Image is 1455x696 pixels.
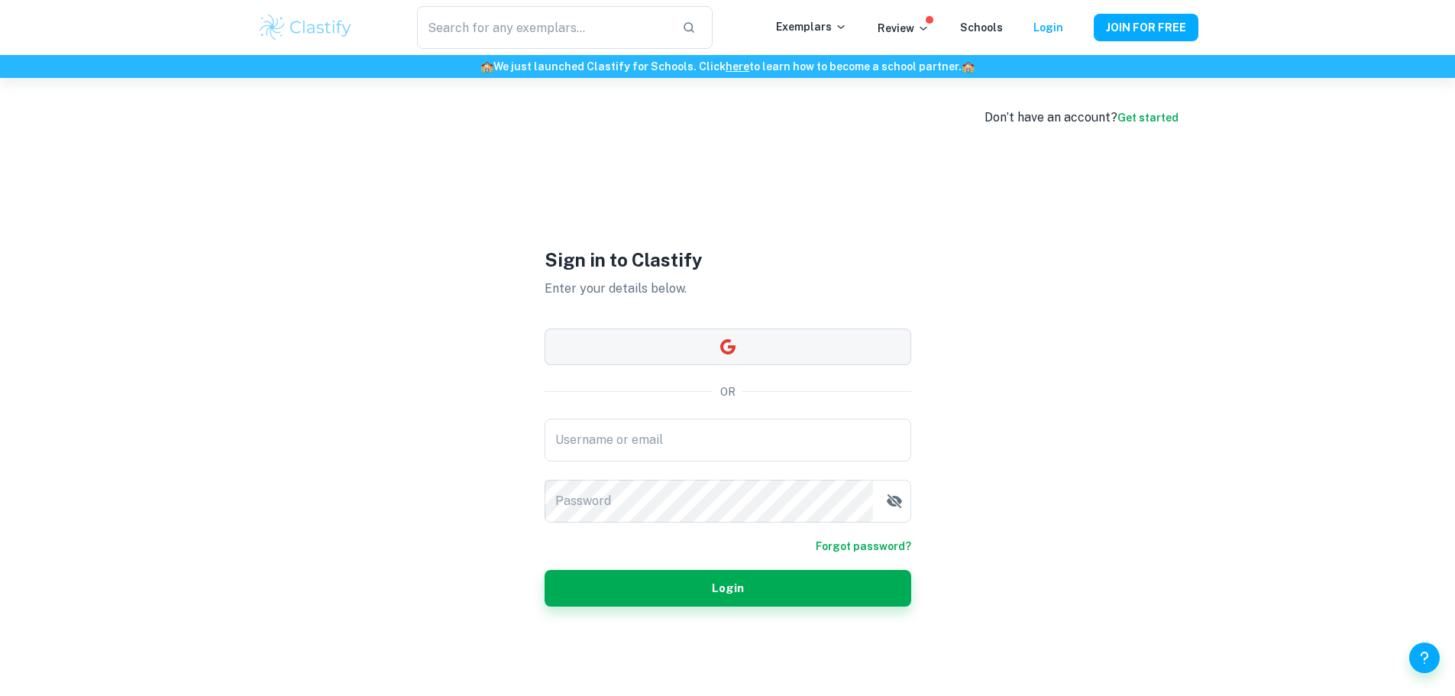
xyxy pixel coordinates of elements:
img: Clastify logo [257,12,354,43]
button: Login [545,570,911,607]
a: Login [1033,21,1063,34]
div: Don’t have an account? [985,108,1179,127]
a: Get started [1117,112,1179,124]
h6: We just launched Clastify for Schools. Click to learn how to become a school partner. [3,58,1452,75]
button: Help and Feedback [1409,643,1440,673]
p: Review [878,20,930,37]
input: Search for any exemplars... [417,6,669,49]
a: Forgot password? [816,538,911,555]
p: Enter your details below. [545,280,911,298]
span: 🏫 [962,60,975,73]
h1: Sign in to Clastify [545,246,911,274]
span: 🏫 [480,60,493,73]
p: OR [720,384,736,400]
a: Schools [960,21,1003,34]
a: here [726,60,749,73]
button: JOIN FOR FREE [1094,14,1198,41]
p: Exemplars [776,18,847,35]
